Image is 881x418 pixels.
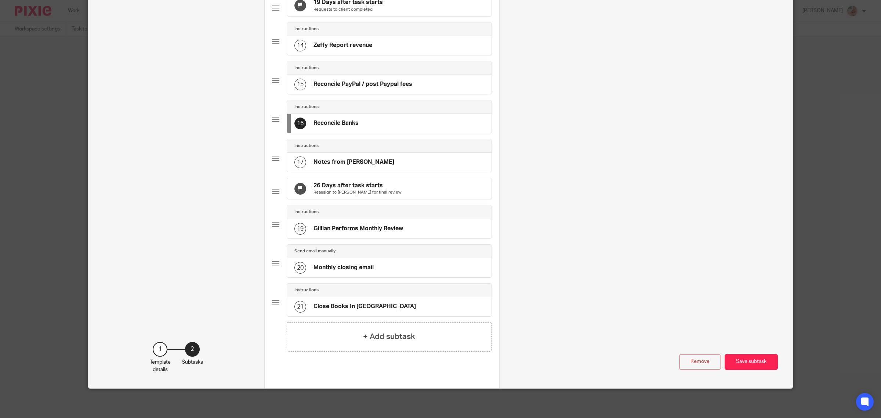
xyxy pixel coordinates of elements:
h4: Gillian Performs Monthly Review [313,225,403,233]
h4: Reconcile Banks [313,119,359,127]
h4: Reconcile PayPal / post Paypal fees [313,80,412,88]
div: 21 [294,301,306,313]
h4: Zeffy Report revenue [313,42,372,49]
p: Subtasks [182,358,203,366]
div: 2 [185,342,200,357]
div: 14 [294,40,306,51]
div: 19 [294,223,306,235]
div: 17 [294,156,306,168]
div: 20 [294,262,306,274]
h4: Instructions [294,287,319,293]
div: 15 [294,79,306,90]
div: 1 [153,342,167,357]
h4: Send email manually [294,248,336,254]
div: 16 [294,118,306,129]
h4: 26 Days after task starts [313,182,402,190]
h4: Instructions [294,65,319,71]
p: Template details [150,358,171,374]
h4: Instructions [294,26,319,32]
h4: Instructions [294,104,319,110]
p: Requests to client completed [313,7,383,12]
h4: + Add subtask [363,331,415,342]
h4: Instructions [294,143,319,149]
button: Remove [679,354,721,370]
h4: Notes from [PERSON_NAME] [313,158,394,166]
h4: Close Books In [GEOGRAPHIC_DATA] [313,303,416,310]
h4: Instructions [294,209,319,215]
h4: Monthly closing email [313,264,374,271]
button: Save subtask [725,354,778,370]
p: Reassign to [PERSON_NAME] for final review [313,190,402,195]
